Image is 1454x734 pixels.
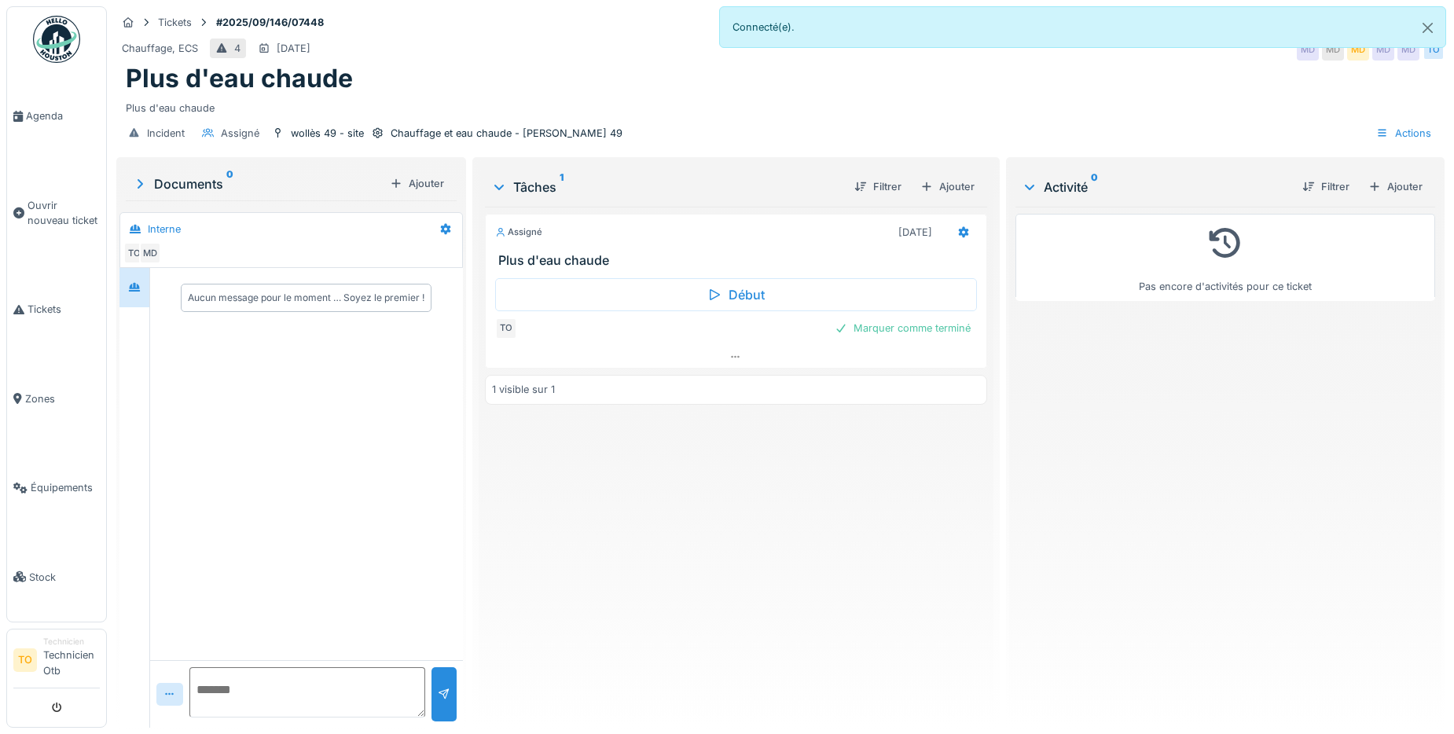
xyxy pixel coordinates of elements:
[1423,39,1445,61] div: TO
[29,570,100,585] span: Stock
[7,72,106,160] a: Agenda
[43,636,100,648] div: Technicien
[158,15,192,30] div: Tickets
[28,302,100,317] span: Tickets
[1347,39,1369,61] div: MD
[147,126,185,141] div: Incident
[13,636,100,688] a: TO TechnicienTechnicien Otb
[25,391,100,406] span: Zones
[132,174,384,193] div: Documents
[898,225,932,240] div: [DATE]
[1397,39,1419,61] div: MD
[495,278,977,311] div: Début
[43,636,100,684] li: Technicien Otb
[492,382,555,397] div: 1 visible sur 1
[914,176,981,197] div: Ajouter
[560,178,564,196] sup: 1
[7,265,106,354] a: Tickets
[148,222,181,237] div: Interne
[210,15,330,30] strong: #2025/09/146/07448
[1369,122,1438,145] div: Actions
[7,354,106,443] a: Zones
[498,253,980,268] h3: Plus d'eau chaude
[277,41,310,56] div: [DATE]
[1296,176,1356,197] div: Filtrer
[1410,7,1445,49] button: Close
[139,242,161,264] div: MD
[123,242,145,264] div: TO
[1362,176,1429,197] div: Ajouter
[26,108,100,123] span: Agenda
[126,64,353,94] h1: Plus d'eau chaude
[7,443,106,532] a: Équipements
[1026,221,1425,294] div: Pas encore d'activités pour ce ticket
[291,126,364,141] div: wollès 49 - site
[384,173,450,194] div: Ajouter
[7,533,106,622] a: Stock
[495,226,542,239] div: Assigné
[1297,39,1319,61] div: MD
[848,176,908,197] div: Filtrer
[491,178,842,196] div: Tâches
[495,317,517,339] div: TO
[126,94,1435,116] div: Plus d'eau chaude
[226,174,233,193] sup: 0
[221,126,259,141] div: Assigné
[234,41,240,56] div: 4
[828,317,977,339] div: Marquer comme terminé
[13,648,37,672] li: TO
[31,480,100,495] span: Équipements
[1372,39,1394,61] div: MD
[391,126,622,141] div: Chauffage et eau chaude - [PERSON_NAME] 49
[188,291,424,305] div: Aucun message pour le moment … Soyez le premier !
[1091,178,1098,196] sup: 0
[7,160,106,265] a: Ouvrir nouveau ticket
[33,16,80,63] img: Badge_color-CXgf-gQk.svg
[122,41,198,56] div: Chauffage, ECS
[719,6,1446,48] div: Connecté(e).
[1022,178,1290,196] div: Activité
[28,198,100,228] span: Ouvrir nouveau ticket
[1322,39,1344,61] div: MD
